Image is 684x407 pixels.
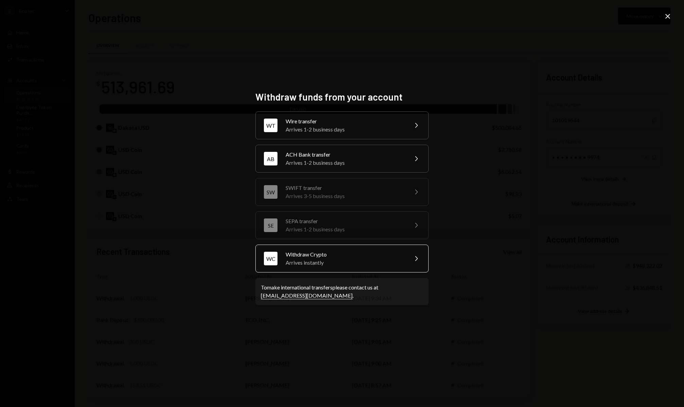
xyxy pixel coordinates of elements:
button: WCWithdraw CryptoArrives instantly [255,245,429,272]
button: SESEPA transferArrives 1-2 business days [255,211,429,239]
div: Arrives instantly [286,259,404,267]
div: SE [264,218,277,232]
div: SWIFT transfer [286,184,404,192]
div: Arrives 1-2 business days [286,225,404,233]
div: Arrives 1-2 business days [286,159,404,167]
div: Withdraw Crypto [286,250,404,259]
a: [EMAIL_ADDRESS][DOMAIN_NAME] [261,292,353,299]
div: ACH Bank transfer [286,151,404,159]
div: WT [264,119,277,132]
div: SW [264,185,277,199]
div: AB [264,152,277,165]
div: Arrives 1-2 business days [286,125,404,134]
button: SWSWIFT transferArrives 3-5 business days [255,178,429,206]
div: SEPA transfer [286,217,404,225]
button: WTWire transferArrives 1-2 business days [255,111,429,139]
div: WC [264,252,277,265]
h2: Withdraw funds from your account [255,90,429,104]
button: ABACH Bank transferArrives 1-2 business days [255,145,429,173]
div: Arrives 3-5 business days [286,192,404,200]
div: To make international transfers please contact us at . [261,283,423,300]
div: Wire transfer [286,117,404,125]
